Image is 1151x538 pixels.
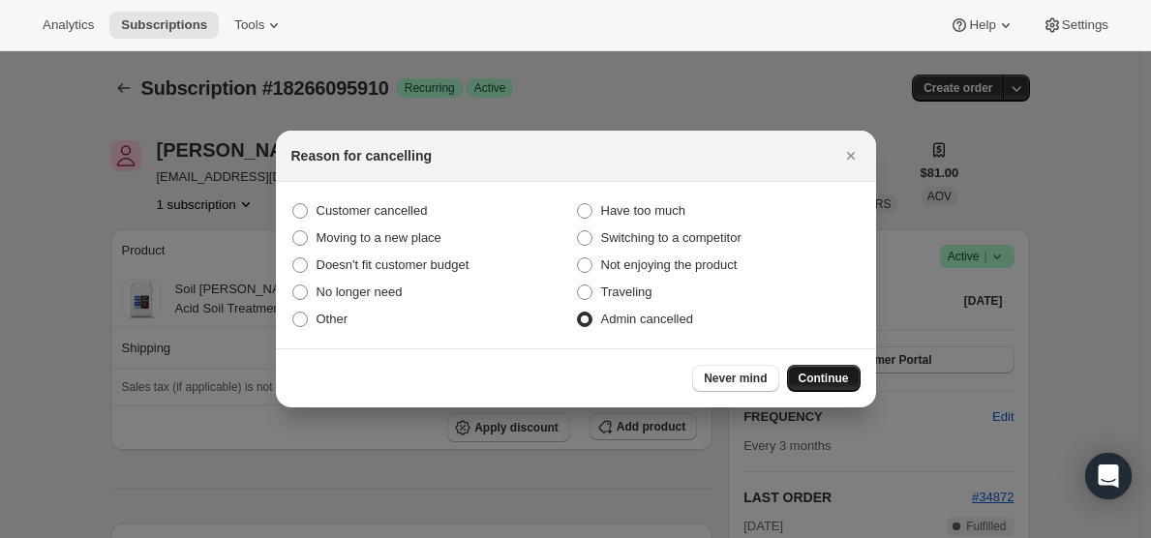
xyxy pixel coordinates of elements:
[317,203,428,218] span: Customer cancelled
[601,203,685,218] span: Have too much
[799,371,849,386] span: Continue
[601,230,742,245] span: Switching to a competitor
[31,12,106,39] button: Analytics
[704,371,767,386] span: Never mind
[601,312,693,326] span: Admin cancelled
[317,257,469,272] span: Doesn't fit customer budget
[43,17,94,33] span: Analytics
[601,284,652,299] span: Traveling
[317,284,403,299] span: No longer need
[109,12,219,39] button: Subscriptions
[787,365,861,392] button: Continue
[317,312,348,326] span: Other
[969,17,995,33] span: Help
[692,365,778,392] button: Never mind
[1062,17,1108,33] span: Settings
[234,17,264,33] span: Tools
[317,230,441,245] span: Moving to a new place
[1031,12,1120,39] button: Settings
[223,12,295,39] button: Tools
[1085,453,1132,499] div: Open Intercom Messenger
[837,142,864,169] button: Close
[938,12,1026,39] button: Help
[121,17,207,33] span: Subscriptions
[601,257,738,272] span: Not enjoying the product
[291,146,432,165] h2: Reason for cancelling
